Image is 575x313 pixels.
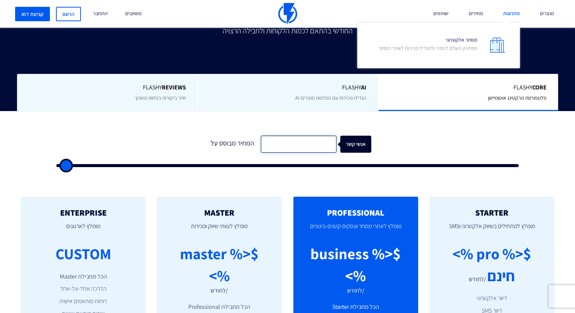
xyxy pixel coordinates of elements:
a: קביעת דמו [15,7,50,21]
div: $<% master %> [168,243,270,286]
div: $<% pro %> [453,243,531,264]
div: אנשי קשר [347,136,378,153]
li: הכל מחבילת Starter [305,303,407,311]
div: /לחודש [211,286,228,295]
p: מומלץ לארגונים [32,217,134,243]
h2: PROFESSIONAL [305,208,407,217]
div: המחיר מבוסס על [204,136,261,153]
b: AI [361,83,366,91]
div: /לחודש [469,275,486,284]
a: הרשם [56,7,81,21]
span: הגדילו מכירות עם המלצות מוצרים AI [295,94,366,101]
b: Core [532,83,547,91]
li: הכל מחבילת Professional [168,303,270,311]
div: CUSTOM [56,243,111,264]
b: REVIEWS [161,83,186,91]
h2: ENTERPRISE [32,208,134,217]
li: הכל מחבילת Master [32,272,134,281]
h2: STARTER [441,208,543,217]
p: הפיתרון השלם להמיר ולהגדיל מכירות לאתרי מסחר [378,44,477,52]
span: פלטפורמת מרקטינג אוטומיישן [488,94,547,101]
h2: MASTER [168,208,270,217]
span: יותר ביקורות בפחות מאמץ [135,94,186,101]
p: מומלץ למתחילים בשיווק אלקטרוני וSMS [441,217,543,243]
li: הדרכה אחד-על-אחד [32,285,134,293]
p: מומלץ לאתרי מסחר ועסקים קטנים-בינוניים [305,217,407,243]
span: Flashy [390,83,547,92]
span: Flashy [28,83,186,92]
li: דוחות מותאמים אישית [32,297,134,306]
a: מסחר אלקטרוניהפיתרון השלם להמיר ולהגדיל מכירות לאתרי מסחר [363,28,514,63]
p: מומלץ לצוותי שיווק ומכירות [168,217,270,243]
span: Flashy [209,83,366,92]
span: מסחר אלקטרוני [378,34,477,56]
div: חינם [487,265,515,286]
li: דיוור אלקטרוני [441,294,543,303]
div: $<% business %> [305,243,407,286]
div: /לחודש [347,286,364,295]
